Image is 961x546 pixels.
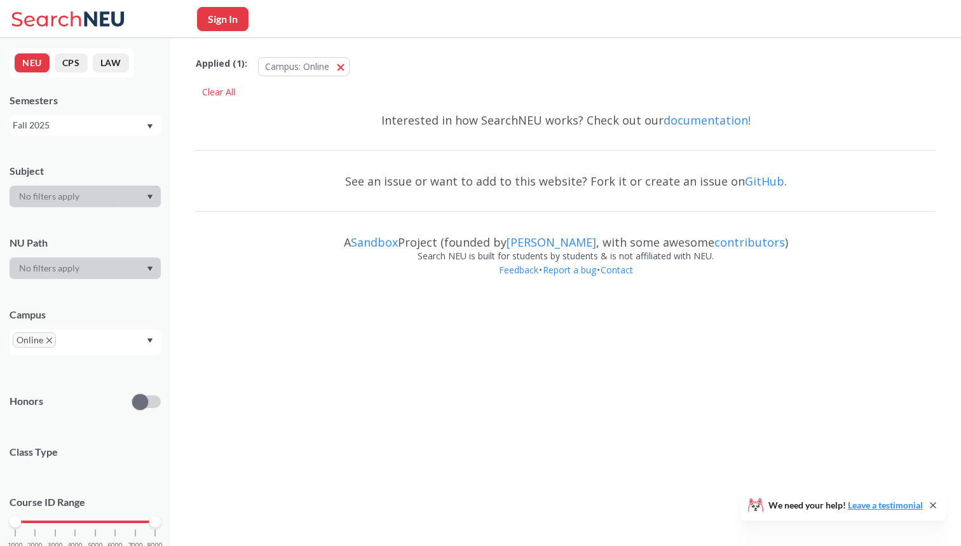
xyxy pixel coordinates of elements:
[196,224,936,249] div: A Project (founded by , with some awesome )
[10,257,161,279] div: Dropdown arrow
[147,338,153,343] svg: Dropdown arrow
[10,495,161,510] p: Course ID Range
[10,445,161,459] span: Class Type
[10,236,161,250] div: NU Path
[147,124,153,129] svg: Dropdown arrow
[10,115,161,135] div: Fall 2025Dropdown arrow
[196,249,936,263] div: Search NEU is built for students by students & is not affiliated with NEU.
[10,186,161,207] div: Dropdown arrow
[507,235,596,250] a: [PERSON_NAME]
[46,338,52,343] svg: X to remove pill
[10,308,161,322] div: Campus
[147,266,153,271] svg: Dropdown arrow
[13,118,146,132] div: Fall 2025
[10,93,161,107] div: Semesters
[93,53,129,72] button: LAW
[13,332,56,348] span: OnlineX to remove pill
[196,263,936,296] div: • •
[714,235,785,250] a: contributors
[55,53,88,72] button: CPS
[196,83,242,102] div: Clear All
[10,329,161,355] div: OnlineX to remove pillDropdown arrow
[10,394,43,409] p: Honors
[498,264,539,276] a: Feedback
[147,195,153,200] svg: Dropdown arrow
[196,57,247,71] span: Applied ( 1 ):
[258,57,350,76] button: Campus: Online
[10,164,161,178] div: Subject
[197,7,249,31] button: Sign In
[542,264,597,276] a: Report a bug
[15,53,50,72] button: NEU
[664,113,751,128] a: documentation!
[848,500,923,510] a: Leave a testimonial
[768,501,923,510] span: We need your help!
[351,235,398,250] a: Sandbox
[600,264,634,276] a: Contact
[265,60,329,72] span: Campus: Online
[745,174,784,189] a: GitHub
[196,163,936,200] div: See an issue or want to add to this website? Fork it or create an issue on .
[196,102,936,139] div: Interested in how SearchNEU works? Check out our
